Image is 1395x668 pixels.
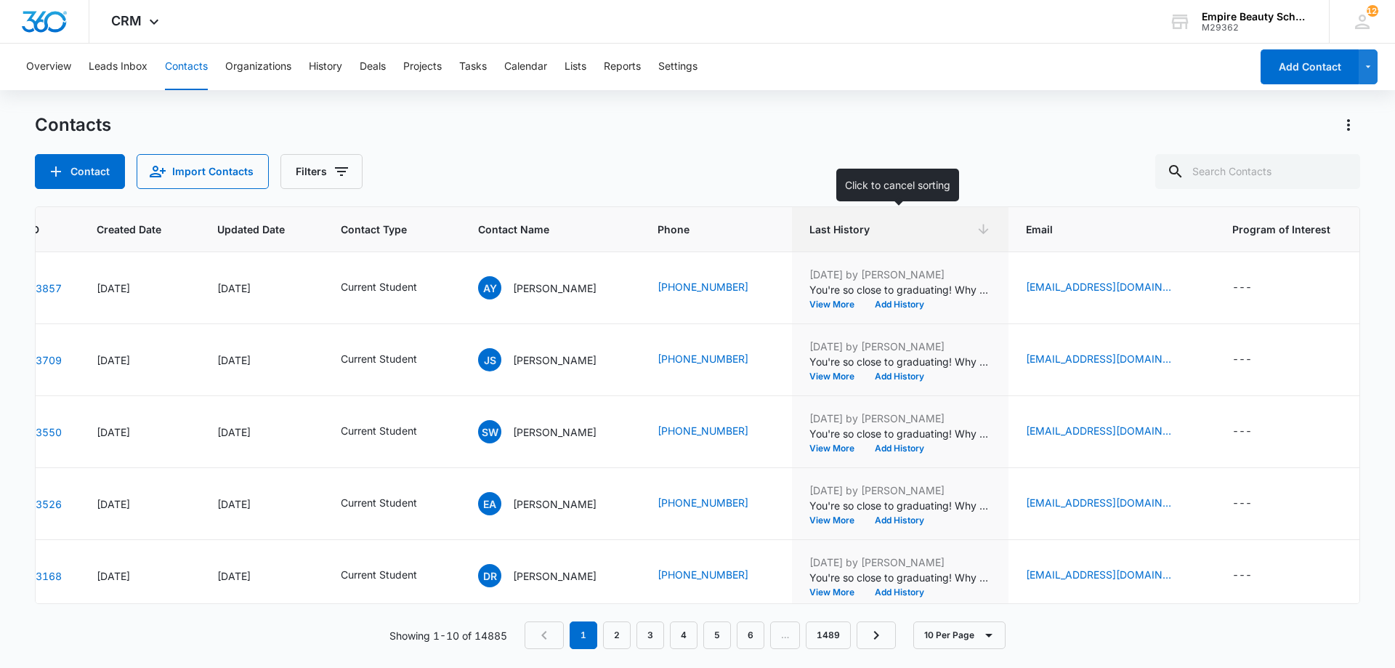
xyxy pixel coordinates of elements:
button: Lists [565,44,586,90]
div: Email - evaalee924@gmail.com - Select to Edit Field [1026,495,1197,512]
a: [EMAIL_ADDRESS][DOMAIN_NAME] [1026,423,1171,438]
div: account id [1202,23,1308,33]
a: Navigate to contact details page for Evalyse Acevedo [29,498,62,510]
div: Email - beanzyboo1832@gmail.com - Select to Edit Field [1026,351,1197,369]
div: --- [1232,495,1252,512]
div: [DATE] [97,353,182,368]
p: [PERSON_NAME] [513,568,597,584]
div: [DATE] [97,281,182,296]
button: Reports [604,44,641,90]
p: You're so close to graduating! Why not keep the momentum going and take additional courses after ... [809,354,991,369]
p: [DATE] by [PERSON_NAME] [809,411,991,426]
button: View More [809,444,865,453]
p: You're so close to graduating! Why not keep the momentum going and take additional courses after ... [809,426,991,441]
span: 121 [1367,5,1378,17]
button: Add History [865,372,934,381]
button: View More [809,588,865,597]
p: [DATE] by [PERSON_NAME] [809,339,991,354]
a: Navigate to contact details page for Jenna Souhlaris [29,354,62,366]
div: --- [1232,279,1252,297]
span: AY [478,276,501,299]
div: Click to cancel sorting [836,169,959,201]
em: 1 [570,621,597,649]
div: Current Student [341,495,417,510]
span: JS [478,348,501,371]
div: [DATE] [97,496,182,512]
p: [DATE] by [PERSON_NAME] [809,483,991,498]
a: Page 6 [737,621,764,649]
div: Email - angelayoung84@gmail.com - Select to Edit Field [1026,279,1197,297]
div: [DATE] [217,568,306,584]
div: Contact Name - Dezare Rush - Select to Edit Field [478,564,623,587]
p: [PERSON_NAME] [513,281,597,296]
p: Showing 1-10 of 14885 [389,628,507,643]
button: 10 Per Page [913,621,1006,649]
div: Email - sammyann.wilson1@gmail.com - Select to Edit Field [1026,423,1197,440]
div: Program of Interest - - Select to Edit Field [1232,351,1278,369]
a: Next Page [857,621,896,649]
div: Current Student [341,351,417,366]
p: [DATE] by [PERSON_NAME] [809,555,991,570]
p: [DATE] by [PERSON_NAME] [809,267,991,282]
div: --- [1232,351,1252,369]
span: Program of Interest [1232,222,1330,237]
span: Last History [809,222,970,237]
div: account name [1202,11,1308,23]
span: DR [478,564,501,587]
div: Program of Interest - - Select to Edit Field [1232,495,1278,512]
button: Add Contact [1261,49,1359,84]
div: --- [1232,567,1252,584]
a: [EMAIL_ADDRESS][DOMAIN_NAME] [1026,279,1171,294]
div: [DATE] [97,424,182,440]
span: Phone [658,222,753,237]
div: Program of Interest - - Select to Edit Field [1232,279,1278,297]
div: Contact Type - Current Student - Select to Edit Field [341,279,443,297]
span: Contact Name [478,222,602,237]
div: Contact Name - Angela Young - Select to Edit Field [478,276,623,299]
p: You're so close to graduating! Why not keep the momentum going and take additional courses after ... [809,570,991,585]
span: Email [1026,222,1176,237]
div: Email - Drush1424@gmail.com - Select to Edit Field [1026,567,1197,584]
button: Projects [403,44,442,90]
a: [EMAIL_ADDRESS][DOMAIN_NAME] [1026,495,1171,510]
a: Page 3 [636,621,664,649]
button: Calendar [504,44,547,90]
button: View More [809,300,865,309]
button: Leads Inbox [89,44,147,90]
a: Navigate to contact details page for Samantha Wilson [29,426,62,438]
button: Organizations [225,44,291,90]
div: Phone - (504) 931-2054 - Select to Edit Field [658,423,775,440]
div: Contact Type - Current Student - Select to Edit Field [341,423,443,440]
button: Add History [865,516,934,525]
div: Program of Interest - - Select to Edit Field [1232,423,1278,440]
button: Add History [865,300,934,309]
div: [DATE] [97,568,182,584]
p: [PERSON_NAME] [513,353,597,368]
button: Add History [865,444,934,453]
p: [PERSON_NAME] [513,424,597,440]
a: Page 4 [670,621,697,649]
span: Created Date [97,222,161,237]
p: [PERSON_NAME] [513,496,597,512]
button: Deals [360,44,386,90]
button: Import Contacts [137,154,269,189]
div: Current Student [341,279,417,294]
a: Navigate to contact details page for Angela Young [29,282,62,294]
input: Search Contacts [1155,154,1360,189]
a: [PHONE_NUMBER] [658,279,748,294]
div: Contact Name - Jenna Souhlaris - Select to Edit Field [478,348,623,371]
a: [EMAIL_ADDRESS][DOMAIN_NAME] [1026,351,1171,366]
span: EA [478,492,501,515]
span: Updated Date [217,222,285,237]
div: Program of Interest - - Select to Edit Field [1232,567,1278,584]
div: Phone - (302) 531-8592 - Select to Edit Field [658,495,775,512]
span: SW [478,420,501,443]
a: [PHONE_NUMBER] [658,495,748,510]
a: [EMAIL_ADDRESS][DOMAIN_NAME] [1026,567,1171,582]
button: Tasks [459,44,487,90]
div: [DATE] [217,424,306,440]
a: [PHONE_NUMBER] [658,423,748,438]
button: Settings [658,44,697,90]
div: Phone - (603) 203-8380 - Select to Edit Field [658,567,775,584]
div: notifications count [1367,5,1378,17]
